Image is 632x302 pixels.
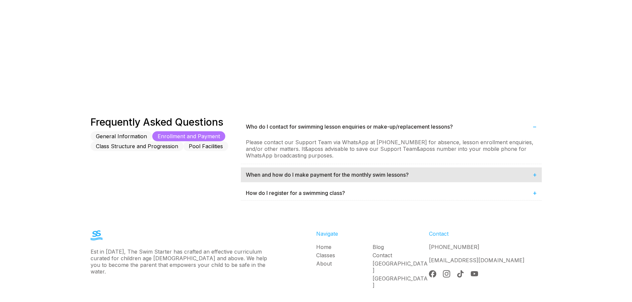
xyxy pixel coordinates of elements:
img: YouTube [471,270,478,277]
a: [EMAIL_ADDRESS][DOMAIN_NAME] [429,257,525,264]
img: The Swim Starter Logo [91,230,103,240]
a: Blog [373,244,429,250]
button: Pool Facilities [183,141,228,151]
img: Facebook [429,270,436,277]
div: Frequently Asked Questions [91,116,241,128]
div: Navigate [316,230,429,237]
a: Home [316,244,373,250]
p: Please contact our Support Team via WhatsApp at [PHONE_NUMBER] for absence, lesson enrollment enq... [246,139,537,159]
img: Instagram [443,270,450,277]
button: Class Structure and Progression [91,141,183,151]
button: Enrollment and Payment [152,131,225,141]
a: Contact [373,252,429,259]
div: When and how do I make payment for the monthly swim lessons? [241,167,542,182]
div: Contact [429,230,542,237]
a: [PHONE_NUMBER] [429,244,479,250]
div: How do I register for a swimming class? [241,186,542,200]
button: General Information [91,131,152,141]
a: About [316,260,373,267]
a: [GEOGRAPHIC_DATA] [373,275,429,288]
span: + [533,189,537,197]
img: Tik Tok [457,270,464,277]
a: Classes [316,252,373,259]
div: Est in [DATE], The Swim Starter has crafted an effective curriculum curated for children age [DEM... [91,248,271,275]
a: [GEOGRAPHIC_DATA] [373,260,429,273]
div: Who do I contact for swimming lesson enquiries or make-up/replacement lessons? [241,119,542,134]
span: − [532,123,537,131]
span: + [533,171,537,179]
